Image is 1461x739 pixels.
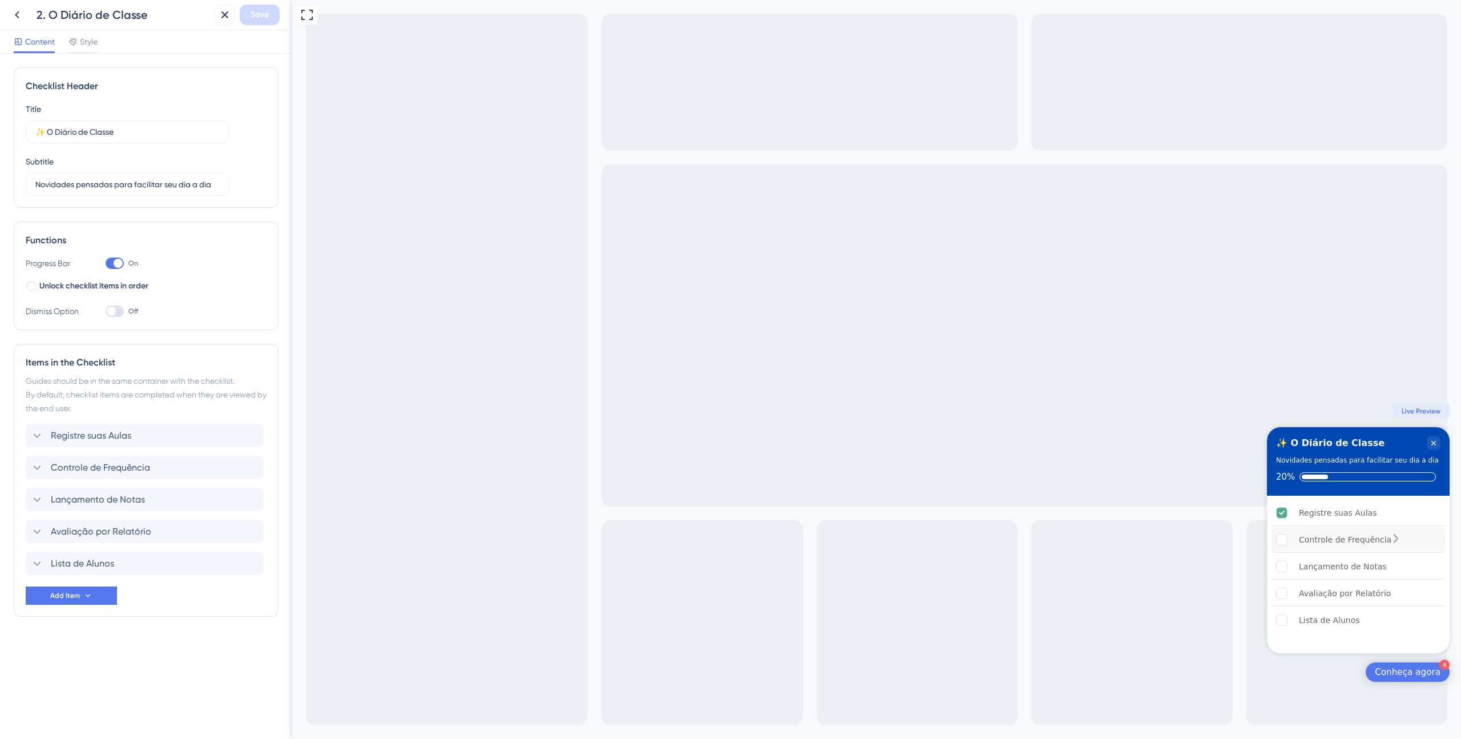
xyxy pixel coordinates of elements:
input: Header 2 [35,178,219,191]
div: ✨​ O Diário de Classe [984,436,1092,450]
span: Off [128,307,138,316]
div: Progress Bar [26,256,83,270]
div: Subtitle [26,155,54,168]
div: Functions [26,234,267,247]
div: Avaliação por Relatório [1007,587,1099,600]
span: Registre suas Aulas [51,429,131,443]
span: Add Item [50,591,80,600]
span: Live Preview [1109,407,1148,416]
div: Registre suas Aulas is complete. [979,500,1153,526]
span: Lista de Alunos [51,557,114,571]
div: Lista de Alunos [1007,613,1068,627]
span: Style [80,35,98,49]
div: Guides should be in the same container with the checklist. By default, checklist items are comple... [26,374,267,415]
button: Save [240,5,280,25]
div: Dismiss Option [26,304,83,318]
div: 20% [984,472,1003,482]
div: Novidades pensadas para facilitar seu dia a dia [984,455,1147,466]
input: Header 1 [35,126,219,138]
div: Registre suas Aulas [1007,506,1085,520]
div: 2. O Diário de Classe [37,7,210,23]
div: Open Conheça agora checklist, remaining modules: 4 [1073,662,1157,682]
div: Checklist items [975,496,1157,654]
span: Lançamento de Notas [51,493,145,507]
div: Close Checklist [1135,436,1148,450]
span: Save [251,8,269,22]
span: Content [25,35,55,49]
span: Controle de Frequência [51,461,150,475]
div: Conheça agora [1083,666,1148,678]
span: Avaliação por Relatório [51,525,151,539]
div: Lista de Alunos is incomplete. [979,608,1153,633]
div: Lançamento de Notas [1007,560,1095,573]
div: Checklist progress: 20% [984,472,1148,482]
span: On [128,259,138,268]
div: Checklist Header [26,79,267,93]
div: Checklist Container [975,427,1157,653]
div: Avaliação por Relatório is incomplete. [979,581,1153,607]
div: Controle de Frequência is incomplete. [979,527,1153,553]
div: 4 [1147,660,1157,670]
span: Unlock checklist items in order [39,279,148,293]
button: Add Item [26,587,117,605]
div: Lançamento de Notas is incomplete. [979,554,1153,580]
div: Title [26,102,41,116]
div: Items in the Checklist [26,356,267,370]
div: Controle de Frequência [1007,533,1099,547]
